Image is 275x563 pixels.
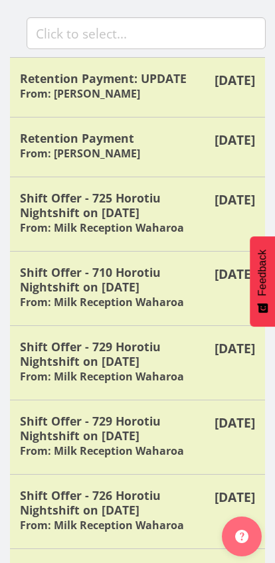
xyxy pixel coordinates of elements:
span: Feedback [256,250,268,296]
h5: Shift Offer - 725 Horotiu Nightshift on [DATE] [20,191,255,220]
h5: Retention Payment: UPDATE [20,71,255,86]
h6: From: Milk Reception Waharoa [20,221,184,234]
p: [DATE] [215,71,255,90]
h6: From: Milk Reception Waharoa [20,444,184,457]
p: [DATE] [215,339,255,359]
img: help-xxl-2.png [235,530,248,543]
h5: Shift Offer - 729 Horotiu Nightshift on [DATE] [20,339,255,368]
h6: From: Milk Reception Waharoa [20,370,184,383]
p: [DATE] [215,131,255,150]
h6: From: Milk Reception Waharoa [20,295,184,309]
input: Click to select... [27,17,266,49]
p: [DATE] [215,488,255,507]
h5: Retention Payment [20,131,255,145]
button: Feedback - Show survey [250,236,275,327]
p: [DATE] [215,265,255,284]
h5: Shift Offer - 726 Horotiu Nightshift on [DATE] [20,488,255,517]
h6: From: [PERSON_NAME] [20,147,140,160]
p: [DATE] [215,191,255,210]
h5: Shift Offer - 710 Horotiu Nightshift on [DATE] [20,265,255,294]
h5: Shift Offer - 729 Horotiu Nightshift on [DATE] [20,414,255,443]
p: [DATE] [215,414,255,433]
h6: From: Milk Reception Waharoa [20,519,184,532]
h6: From: [PERSON_NAME] [20,87,140,100]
